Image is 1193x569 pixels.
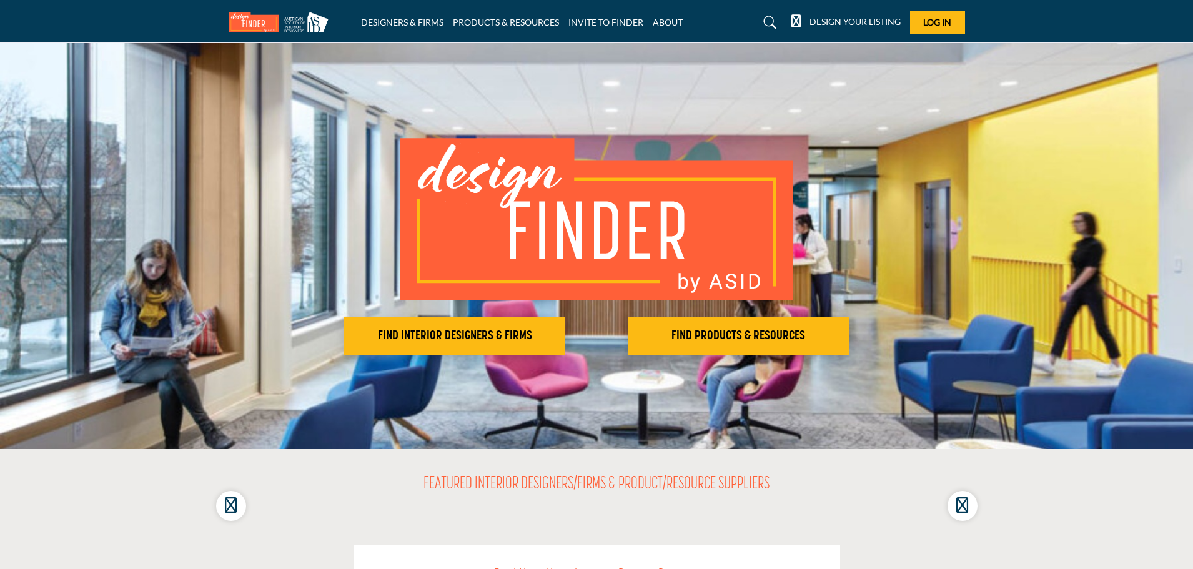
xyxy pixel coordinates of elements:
[361,17,443,27] a: DESIGNERS & FIRMS
[809,16,901,27] h5: DESIGN YOUR LISTING
[453,17,559,27] a: PRODUCTS & RESOURCES
[653,17,683,27] a: ABOUT
[791,15,901,30] div: DESIGN YOUR LISTING
[628,317,849,355] button: FIND PRODUCTS & RESOURCES
[344,317,565,355] button: FIND INTERIOR DESIGNERS & FIRMS
[400,138,793,300] img: image
[631,329,845,344] h2: FIND PRODUCTS & RESOURCES
[923,17,951,27] span: Log In
[568,17,643,27] a: INVITE TO FINDER
[348,329,562,344] h2: FIND INTERIOR DESIGNERS & FIRMS
[229,12,335,32] img: Site Logo
[751,12,785,32] a: Search
[423,474,770,495] h2: FEATURED INTERIOR DESIGNERS/FIRMS & PRODUCT/RESOURCE SUPPLIERS
[910,11,965,34] button: Log In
